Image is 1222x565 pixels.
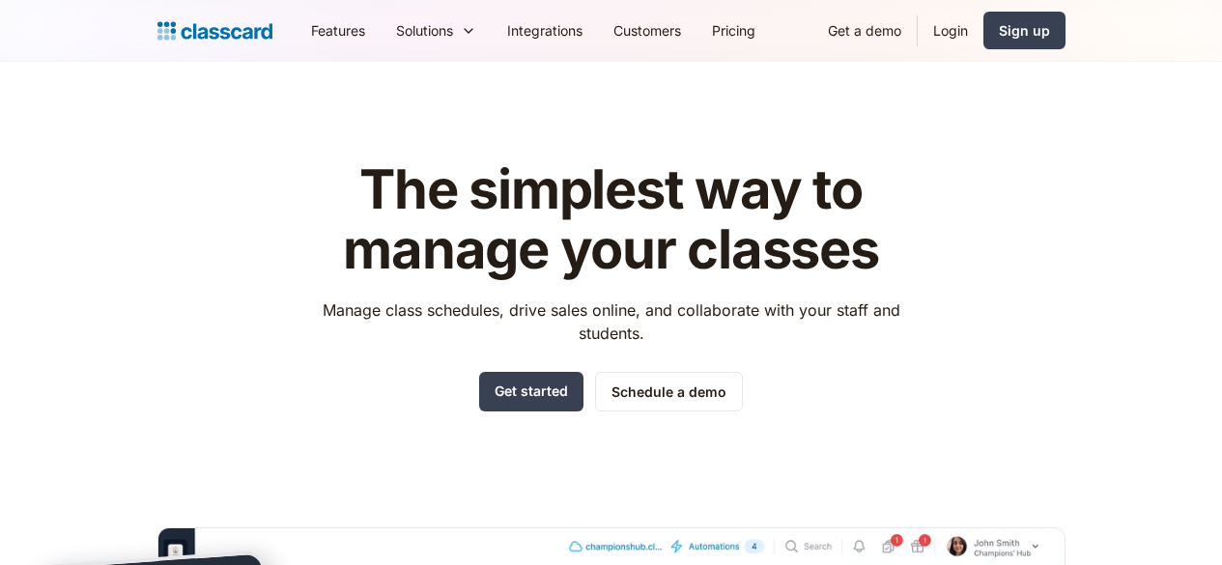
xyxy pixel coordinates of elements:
[999,20,1050,41] div: Sign up
[157,17,272,44] a: home
[983,12,1066,49] a: Sign up
[492,9,598,52] a: Integrations
[598,9,696,52] a: Customers
[479,372,583,411] a: Get started
[696,9,771,52] a: Pricing
[304,298,918,345] p: Manage class schedules, drive sales online, and collaborate with your staff and students.
[381,9,492,52] div: Solutions
[396,20,453,41] div: Solutions
[296,9,381,52] a: Features
[918,9,983,52] a: Login
[304,160,918,279] h1: The simplest way to manage your classes
[812,9,917,52] a: Get a demo
[595,372,743,411] a: Schedule a demo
